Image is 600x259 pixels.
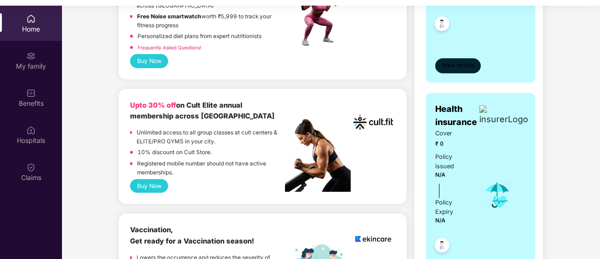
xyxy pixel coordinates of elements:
strong: Free Noise smartwatch [137,13,201,20]
img: insurerLogo [479,105,528,126]
img: svg+xml;base64,PHN2ZyB3aWR0aD0iMjAiIGhlaWdodD0iMjAiIHZpZXdCb3g9IjAgMCAyMCAyMCIgZmlsbD0ibm9uZSIgeG... [26,51,36,61]
img: svg+xml;base64,PHN2ZyB4bWxucz0iaHR0cDovL3d3dy53My5vcmcvMjAwMC9zdmciIHdpZHRoPSI0OC45NDMiIGhlaWdodD... [431,14,454,37]
img: icon [482,180,513,211]
button: View details [435,58,481,73]
button: Buy Now [130,179,168,193]
b: on Cult Elite annual membership across [GEOGRAPHIC_DATA] [130,101,275,120]
span: ₹ 0 [435,140,469,149]
div: Policy Expiry [435,198,469,217]
b: Upto 30% off [130,101,176,110]
img: svg+xml;base64,PHN2ZyBpZD0iSG9tZSIgeG1sbnM9Imh0dHA6Ly93d3cudzMub3JnLzIwMDAvc3ZnIiB3aWR0aD0iMjAiIG... [26,14,36,24]
span: Cover [435,129,469,138]
img: pc2.png [285,119,351,192]
img: svg+xml;base64,PHN2ZyBpZD0iQmVuZWZpdHMiIHhtbG5zPSJodHRwOi8vd3d3LnczLm9yZy8yMDAwL3N2ZyIgd2lkdGg9Ij... [26,88,36,98]
p: Personalized diet plans from expert nutritionists [138,32,262,41]
p: 10% discount on Cult Store. [138,148,212,157]
span: View details [442,61,474,70]
span: Health insurance [435,102,477,129]
span: N/A [435,172,446,178]
p: Registered mobile number should not have active memberships. [137,159,285,177]
b: Vaccination, Get ready for a Vaccination season! [130,226,254,245]
img: svg+xml;base64,PHN2ZyBpZD0iQ2xhaW0iIHhtbG5zPSJodHRwOi8vd3d3LnczLm9yZy8yMDAwL3N2ZyIgd2lkdGg9IjIwIi... [26,163,36,172]
button: Buy Now [130,54,168,68]
img: logoEkincare.png [351,225,395,253]
span: N/A [435,217,446,224]
img: svg+xml;base64,PHN2ZyBpZD0iSG9zcGl0YWxzIiB4bWxucz0iaHR0cDovL3d3dy53My5vcmcvMjAwMC9zdmciIHdpZHRoPS... [26,126,36,135]
p: worth ₹5,999 to track your fitness progress [137,12,285,30]
div: Policy issued [435,152,469,171]
img: svg+xml;base64,PHN2ZyB4bWxucz0iaHR0cDovL3d3dy53My5vcmcvMjAwMC9zdmciIHdpZHRoPSI0OC45NDMiIGhlaWdodD... [431,235,454,258]
img: cult.png [351,100,395,144]
a: Frequently Asked Questions! [138,45,201,50]
p: Unlimited access to all group classes at cult centers & ELITE/PRO GYMS in your city. [137,128,285,146]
